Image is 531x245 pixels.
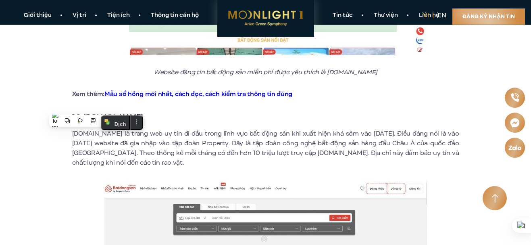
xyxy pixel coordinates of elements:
a: en [437,11,446,20]
img: Zalo icon [508,144,522,151]
a: Thư viện [363,11,408,20]
a: Vị trí [62,11,97,20]
a: Tin tức [322,11,363,20]
strong: 1.2. [DOMAIN_NAME] [72,111,143,122]
p: [DOMAIN_NAME] là trang web uy tín đi đầu trong lĩnh vực bất động sản khi xuất hiện khá sớm vào [D... [72,129,459,168]
em: Website đăng tin bất động sản miễn phí được yêu thích là [DOMAIN_NAME] [154,68,377,77]
a: vi [423,11,429,20]
a: Mẫu sổ hồng mới nhất, cách đọc, cách kiểm tra thông tin đúng [104,90,292,98]
a: Thông tin căn hộ [140,11,209,20]
a: Giới thiệu [13,11,62,20]
img: Phone icon [510,93,519,102]
img: Arrow icon [491,194,498,203]
a: Liên hệ [408,11,450,20]
strong: Xem thêm: [72,90,293,98]
a: Tiện ích [97,11,140,20]
img: Messenger icon [510,117,520,128]
a: Đăng ký nhận tin [452,8,525,25]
